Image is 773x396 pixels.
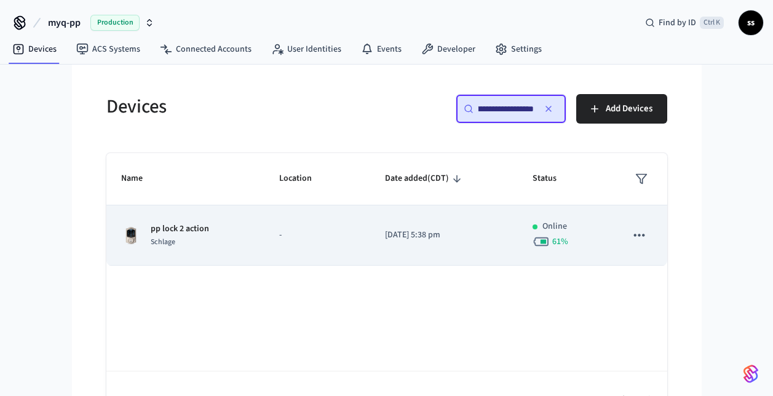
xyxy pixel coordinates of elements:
p: - [279,229,355,242]
p: [DATE] 5:38 pm [385,229,503,242]
span: Production [90,15,140,31]
button: Add Devices [576,94,667,124]
span: Find by ID [659,17,696,29]
span: myq-pp [48,15,81,30]
button: ss [739,10,763,35]
div: Find by IDCtrl K [635,12,734,34]
p: pp lock 2 action [151,223,209,236]
span: Add Devices [606,101,652,117]
span: Name [121,169,159,188]
span: Ctrl K [700,17,724,29]
p: Online [542,220,567,233]
img: SeamLogoGradient.69752ec5.svg [743,364,758,384]
span: Schlage [151,237,175,247]
a: Events [351,38,411,60]
span: Status [533,169,573,188]
a: ACS Systems [66,38,150,60]
a: Connected Accounts [150,38,261,60]
span: Date added(CDT) [385,169,465,188]
a: Settings [485,38,552,60]
a: Devices [2,38,66,60]
a: User Identities [261,38,351,60]
span: ss [740,12,762,34]
table: sticky table [106,153,667,266]
span: 61 % [552,236,568,248]
span: Location [279,169,328,188]
img: Schlage Sense Smart Deadbolt with Camelot Trim, Front [121,226,141,245]
a: Developer [411,38,485,60]
h5: Devices [106,94,379,119]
